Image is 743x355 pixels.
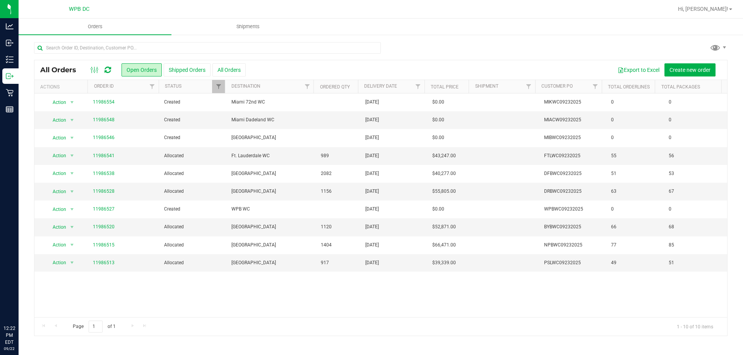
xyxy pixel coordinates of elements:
a: 11986546 [93,134,115,141]
input: 1 [89,321,103,333]
span: DRBWC09232025 [544,188,602,195]
span: 917 [321,259,329,267]
span: select [67,257,77,268]
div: Actions [40,84,85,90]
a: Destination [231,83,260,89]
span: Action [46,186,67,197]
span: DFBWC09232025 [544,170,602,177]
span: select [67,239,77,250]
span: Action [46,168,67,179]
a: Filter [522,80,535,93]
inline-svg: Analytics [6,22,14,30]
span: WPBWC09232025 [544,206,602,213]
span: 68 [665,221,678,233]
span: Miami Dadeland WC [231,116,312,124]
span: Created [164,206,222,213]
span: 66 [611,223,616,231]
a: 11986513 [93,259,115,267]
a: Ordered qty [320,84,350,90]
a: Shipment [475,83,498,89]
span: 0 [611,206,614,213]
a: 11986520 [93,223,115,231]
span: Allocated [164,152,222,160]
inline-svg: Inventory [6,56,14,63]
a: Total Orderlines [608,84,650,90]
inline-svg: Retail [6,89,14,97]
span: Allocated [164,223,222,231]
span: 53 [665,168,678,179]
span: Shipments [226,23,270,30]
span: [DATE] [365,206,379,213]
a: 11986515 [93,241,115,249]
span: WPB WC [231,206,312,213]
span: 1156 [321,188,332,195]
span: 51 [611,170,616,177]
button: All Orders [212,63,246,76]
a: 11986538 [93,170,115,177]
a: 11986554 [93,99,115,106]
span: $52,871.00 [432,223,456,231]
span: 0 [611,134,614,141]
span: select [67,115,77,126]
span: [GEOGRAPHIC_DATA] [231,170,312,177]
span: Action [46,257,67,268]
span: $0.00 [432,206,444,213]
span: 0 [665,132,675,143]
button: Open Orders [122,63,162,76]
span: Action [46,97,67,108]
span: $66,471.00 [432,241,456,249]
span: select [67,150,77,161]
span: select [67,204,77,215]
span: [DATE] [365,259,379,267]
span: Created [164,134,222,141]
span: select [67,132,77,143]
span: 51 [665,257,678,268]
span: Allocated [164,241,222,249]
span: 0 [665,204,675,215]
span: Action [46,150,67,161]
inline-svg: Inbound [6,39,14,47]
span: Orders [77,23,113,30]
span: [DATE] [365,188,379,195]
span: 989 [321,152,329,160]
span: $55,805.00 [432,188,456,195]
span: select [67,186,77,197]
span: Allocated [164,259,222,267]
input: Search Order ID, Destination, Customer PO... [34,42,381,54]
span: $43,247.00 [432,152,456,160]
span: FTLWC09232025 [544,152,602,160]
span: 55 [611,152,616,160]
span: MIKWC09232025 [544,99,602,106]
span: Allocated [164,188,222,195]
span: $0.00 [432,116,444,124]
button: Export to Excel [613,63,664,76]
span: $40,277.00 [432,170,456,177]
span: BYBWC09232025 [544,223,602,231]
a: Total Packages [661,84,700,90]
a: 11986527 [93,206,115,213]
span: WPB DC [69,6,89,12]
span: 63 [611,188,616,195]
span: $0.00 [432,99,444,106]
span: Action [46,132,67,143]
span: 0 [611,116,614,124]
span: [GEOGRAPHIC_DATA] [231,188,312,195]
span: [GEOGRAPHIC_DATA] [231,134,312,141]
a: Filter [212,80,225,93]
span: 56 [665,150,678,161]
a: Filter [412,80,425,93]
span: 49 [611,259,616,267]
span: [DATE] [365,223,379,231]
p: 09/22 [3,346,15,352]
span: 67 [665,186,678,197]
span: MIACW09232025 [544,116,602,124]
a: 11986528 [93,188,115,195]
span: NPBWC09232025 [544,241,602,249]
span: PSLWC09232025 [544,259,602,267]
span: MIBWC09232025 [544,134,602,141]
a: Delivery Date [364,83,397,89]
a: Customer PO [541,83,573,89]
span: Action [46,204,67,215]
span: 1 - 10 of 10 items [671,321,719,332]
span: select [67,222,77,233]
